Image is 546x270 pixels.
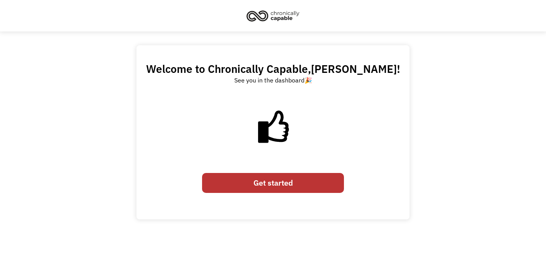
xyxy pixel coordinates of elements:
[304,76,312,84] a: 🎉
[311,62,397,76] span: [PERSON_NAME]
[244,7,302,24] img: Chronically Capable logo
[146,62,400,76] h2: Welcome to Chronically Capable, !
[202,169,344,197] form: Email Form
[202,173,344,193] a: Get started
[234,76,312,85] div: See you in the dashboard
